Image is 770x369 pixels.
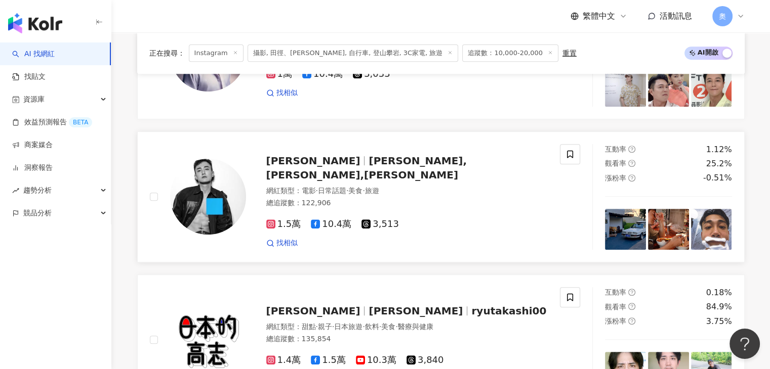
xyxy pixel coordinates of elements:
img: post-image [605,209,646,250]
a: 找相似 [266,238,298,248]
span: 漲粉率 [605,317,626,325]
span: 找相似 [276,88,298,98]
div: 3.75% [706,316,732,327]
span: 10.4萬 [302,69,343,79]
span: Instagram [189,44,244,62]
span: 追蹤數：10,000-20,000 [462,44,558,62]
span: 活動訊息 [660,11,692,21]
span: · [362,187,364,195]
span: · [316,322,318,331]
div: 1.12% [706,144,732,155]
span: ryutakashi00 [471,305,546,317]
span: 觀看率 [605,303,626,311]
img: post-image [691,209,732,250]
span: 醫療與健康 [398,322,433,331]
span: 日本旅遊 [334,322,362,331]
span: 3,840 [407,355,444,365]
span: question-circle [628,303,635,310]
a: 找貼文 [12,72,46,82]
span: 互動率 [605,145,626,153]
span: 3,513 [361,219,399,229]
img: post-image [605,66,646,107]
span: [PERSON_NAME] [266,305,360,317]
span: 3,033 [353,69,390,79]
span: 美食 [348,187,362,195]
div: -0.51% [703,172,732,183]
span: 10.3萬 [356,355,396,365]
iframe: Help Scout Beacon - Open [730,329,760,359]
span: · [316,187,318,195]
span: · [346,187,348,195]
a: KOL Avatar[PERSON_NAME][PERSON_NAME],[PERSON_NAME],[PERSON_NAME]網紅類型：電影·日常話題·美食·旅遊總追蹤數：122,9061.5... [137,131,745,262]
span: 電影 [302,187,316,195]
a: searchAI 找網紅 [12,49,55,59]
img: post-image [648,209,689,250]
img: post-image [648,66,689,107]
a: 效益預測報告BETA [12,117,92,127]
span: question-circle [628,289,635,296]
span: question-circle [628,160,635,167]
span: · [395,322,397,331]
div: 網紅類型 ： [266,186,548,196]
span: 漲粉率 [605,174,626,182]
span: 親子 [318,322,332,331]
span: 正在搜尋 ： [149,49,185,57]
img: logo [8,13,62,33]
div: 0.18% [706,287,732,298]
span: 旅遊 [365,187,379,195]
span: 資源庫 [23,88,45,111]
span: 互動率 [605,288,626,296]
span: question-circle [628,317,635,325]
span: 觀看率 [605,159,626,167]
span: 甜點 [302,322,316,331]
a: 洞察報告 [12,163,53,173]
span: 日常話題 [318,187,346,195]
div: 總追蹤數 ： 135,854 [266,334,548,344]
span: 美食 [381,322,395,331]
a: 商案媒合 [12,140,53,150]
span: 奧 [719,11,726,22]
span: 攝影, 田徑、[PERSON_NAME], 自行車, 登山攀岩, 3C家電, 旅遊 [248,44,459,62]
span: 1萬 [266,69,292,79]
img: KOL Avatar [170,159,246,235]
span: question-circle [628,146,635,153]
div: 84.9% [706,301,732,312]
span: 找相似 [276,238,298,248]
span: 競品分析 [23,202,52,224]
span: [PERSON_NAME],[PERSON_NAME],[PERSON_NAME] [266,155,467,181]
a: 找相似 [266,88,298,98]
span: 繁體中文 [583,11,615,22]
span: 1.5萬 [266,219,301,229]
span: · [332,322,334,331]
span: 飲料 [365,322,379,331]
div: 網紅類型 ： [266,322,548,332]
span: 趨勢分析 [23,179,52,202]
span: 1.5萬 [311,355,346,365]
span: 10.4萬 [311,219,351,229]
span: question-circle [628,174,635,181]
span: [PERSON_NAME] [266,155,360,167]
span: · [362,322,364,331]
div: 重置 [562,49,577,57]
div: 總追蹤數 ： 122,906 [266,198,548,208]
span: rise [12,187,19,194]
span: · [379,322,381,331]
div: 25.2% [706,158,732,169]
span: [PERSON_NAME] [369,305,463,317]
img: post-image [691,66,732,107]
span: 1.4萬 [266,355,301,365]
